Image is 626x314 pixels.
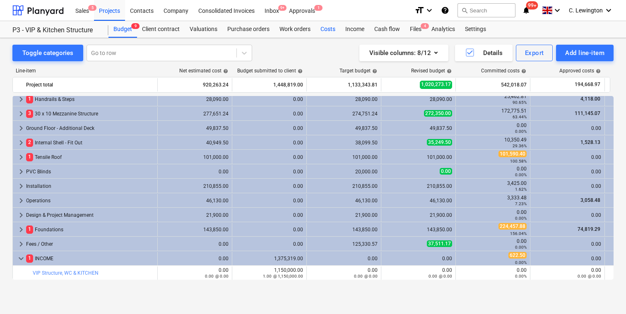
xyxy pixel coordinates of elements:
[385,96,452,102] div: 28,090.00
[16,167,26,177] span: keyboard_arrow_right
[515,216,527,221] small: 0.00%
[26,110,33,117] span: 3
[274,21,315,38] a: Work orders
[594,69,601,74] span: help
[534,267,601,279] div: 0.00
[371,69,377,74] span: help
[88,5,96,11] span: 5
[26,165,154,178] div: PVC Blinds
[161,169,229,175] div: 0.00
[236,125,303,131] div: 0.00
[515,260,527,265] small: 0.00%
[236,267,303,279] div: 1,150,000.00
[429,274,452,278] small: 0.00 @ 0.00
[26,93,154,106] div: Handrails & Steps
[310,169,378,175] div: 20,000.00
[310,183,378,189] div: 210,855.00
[236,154,303,160] div: 0.00
[314,5,323,11] span: 1
[534,256,601,261] div: 0.00
[310,78,378,91] div: 1,133,343.81
[161,241,229,247] div: 0.00
[459,195,527,206] div: 3,333.48
[310,241,378,247] div: 125,330.57
[205,274,229,278] small: 0.00 @ 0.00
[455,45,513,61] button: Details
[26,151,154,164] div: Tensile Roof
[161,183,229,189] div: 210,855.00
[522,5,530,15] i: notifications
[161,256,229,261] div: 0.00
[440,168,452,175] span: 0.00
[459,93,527,105] div: 25,462.81
[510,159,527,163] small: 100.58%
[16,181,26,191] span: keyboard_arrow_right
[161,125,229,131] div: 49,837.50
[236,140,303,146] div: 0.00
[26,237,154,251] div: Fees / Other
[310,125,378,131] div: 49,837.50
[26,136,154,149] div: Internal Shell - Fit Out
[278,5,287,11] span: 9+
[427,139,452,146] span: 35,249.50
[12,68,157,74] div: Line-item
[459,108,527,120] div: 172,775.51
[513,100,527,105] small: 90.65%
[26,78,154,91] div: Project total
[236,183,303,189] div: 0.00
[534,212,601,218] div: 0.00
[424,5,434,15] i: keyboard_arrow_down
[510,231,527,236] small: 156.04%
[525,48,544,58] div: Export
[179,68,228,74] div: Net estimated cost
[315,21,340,38] a: Costs
[340,21,369,38] a: Income
[236,198,303,204] div: 0.00
[498,151,527,157] span: 101,590.40
[26,254,33,262] span: 1
[310,140,378,146] div: 38,099.50
[236,169,303,175] div: 0.00
[26,180,154,193] div: Installation
[137,21,185,38] a: Client contract
[161,140,229,146] div: 40,949.50
[574,81,601,88] span: 194,668.97
[426,21,460,38] div: Analytics
[222,21,274,38] a: Purchase orders
[405,21,426,38] a: Files4
[405,21,426,38] div: Files
[534,183,601,189] div: 0.00
[16,254,26,264] span: keyboard_arrow_down
[559,68,601,74] div: Approved costs
[526,1,538,10] span: 99+
[369,48,438,58] div: Visible columns : 8/12
[185,21,222,38] a: Valuations
[310,111,378,117] div: 274,751.24
[161,212,229,218] div: 21,900.00
[516,45,553,61] button: Export
[26,252,154,265] div: INCOME
[161,111,229,117] div: 277,651.24
[515,129,527,134] small: 0.00%
[296,69,303,74] span: help
[310,212,378,218] div: 21,900.00
[236,256,303,261] div: 1,375,319.00
[236,96,303,102] div: 0.00
[513,144,527,148] small: 29.36%
[222,69,228,74] span: help
[604,5,614,15] i: keyboard_arrow_down
[263,274,303,278] small: 1.00 @ 1,150,000.00
[16,138,26,148] span: keyboard_arrow_right
[16,196,26,206] span: keyboard_arrow_right
[26,153,33,161] span: 1
[580,96,601,102] span: 4,118.00
[459,180,527,192] div: 3,425.00
[385,125,452,131] div: 49,837.50
[26,122,154,135] div: Ground Floor - Additional Deck
[310,227,378,233] div: 143,850.00
[421,23,429,29] span: 4
[556,45,614,61] button: Add line-item
[26,209,154,222] div: Design & Project Management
